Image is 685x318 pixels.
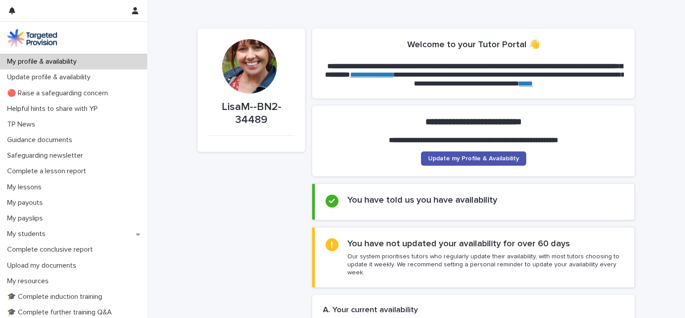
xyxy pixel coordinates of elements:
p: My lessons [4,183,49,192]
p: My resources [4,277,56,285]
p: Complete a lesson report [4,167,93,175]
h2: Welcome to your Tutor Portal 👋 [407,39,540,50]
p: My students [4,230,53,238]
p: LisaM--BN2-34489 [208,101,294,126]
p: Upload my documents [4,261,83,270]
p: My profile & availability [4,57,84,66]
p: Guidance documents [4,136,79,144]
p: Complete conclusive report [4,245,100,254]
span: Update my Profile & Availability [428,155,519,162]
p: 🎓 Complete induction training [4,293,109,301]
h2: You have told us you have availability [347,195,497,205]
p: Helpful hints to share with YP [4,105,105,113]
p: Update profile & availability [4,73,98,82]
a: Update my Profile & Availability [421,151,526,166]
h2: A. Your current availability [323,306,418,315]
img: M5nRWzHhSzIhMunXDL62 [7,29,57,47]
p: 🎓 Complete further training Q&A [4,308,119,317]
p: My payouts [4,199,50,207]
h2: You have not updated your availability for over 60 days [347,238,570,249]
p: Safeguarding newsletter [4,151,90,160]
p: Our system prioritises tutors who regularly update their availability, with most tutors choosing ... [347,253,623,277]
p: 🔴 Raise a safeguarding concern [4,89,115,98]
p: TP News [4,120,42,129]
p: My payslips [4,214,50,223]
